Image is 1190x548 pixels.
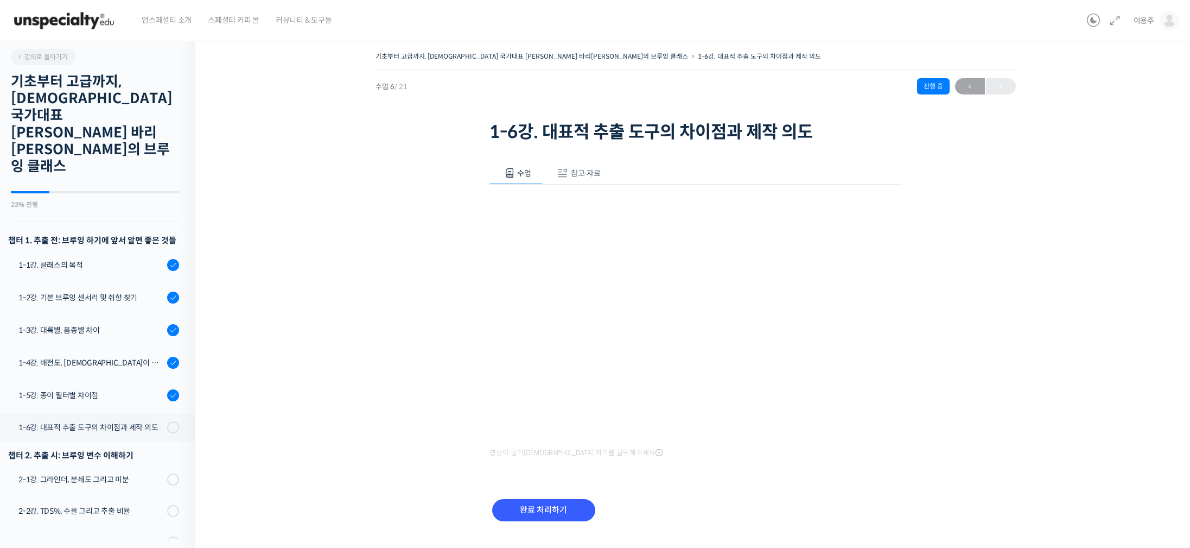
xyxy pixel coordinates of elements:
[8,233,179,248] h3: 챕터 1. 추출 전: 브루잉 하기에 앞서 알면 좋은 것들
[376,83,408,90] span: 수업 6
[18,421,164,433] div: 1-6강. 대표적 추출 도구의 차이점과 제작 의도
[11,49,76,65] a: 강의로 돌아가기
[1134,16,1154,26] span: 이용주
[16,53,68,61] span: 강의로 돌아가기
[955,79,985,94] span: ←
[698,52,821,60] a: 1-6강. 대표적 추출 도구의 차이점과 제작 의도
[11,73,179,175] h2: 기초부터 고급까지, [DEMOGRAPHIC_DATA] 국가대표 [PERSON_NAME] 바리[PERSON_NAME]의 브루잉 클래스
[18,259,164,271] div: 1-1강. 클래스의 목적
[394,82,408,91] span: / 21
[18,474,164,486] div: 2-1강. 그라인더, 분쇄도 그리고 미분
[11,201,179,208] div: 23% 진행
[18,324,164,336] div: 1-3강. 대륙별, 품종별 차이
[8,448,179,463] div: 챕터 2. 추출 시: 브루잉 변수 이해하기
[955,78,985,95] a: ←이전
[489,122,902,142] h1: 1-6강. 대표적 추출 도구의 차이점과 제작 의도
[18,357,164,369] div: 1-4강. 배전도, [DEMOGRAPHIC_DATA]이 미치는 영향
[18,292,164,304] div: 1-2강. 기본 브루잉 센서리 및 취향 찾기
[376,52,688,60] a: 기초부터 고급까지, [DEMOGRAPHIC_DATA] 국가대표 [PERSON_NAME] 바리[PERSON_NAME]의 브루잉 클래스
[492,499,595,521] input: 완료 처리하기
[571,168,601,178] span: 참고 자료
[18,505,164,517] div: 2-2강. TDS%, 수율 그리고 추출 비율
[517,168,531,178] span: 수업
[18,389,164,401] div: 1-5강. 종이 필터별 차이점
[489,449,663,457] span: 영상이 끊기[DEMOGRAPHIC_DATA] 여기를 클릭해주세요
[917,78,950,95] div: 진행 중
